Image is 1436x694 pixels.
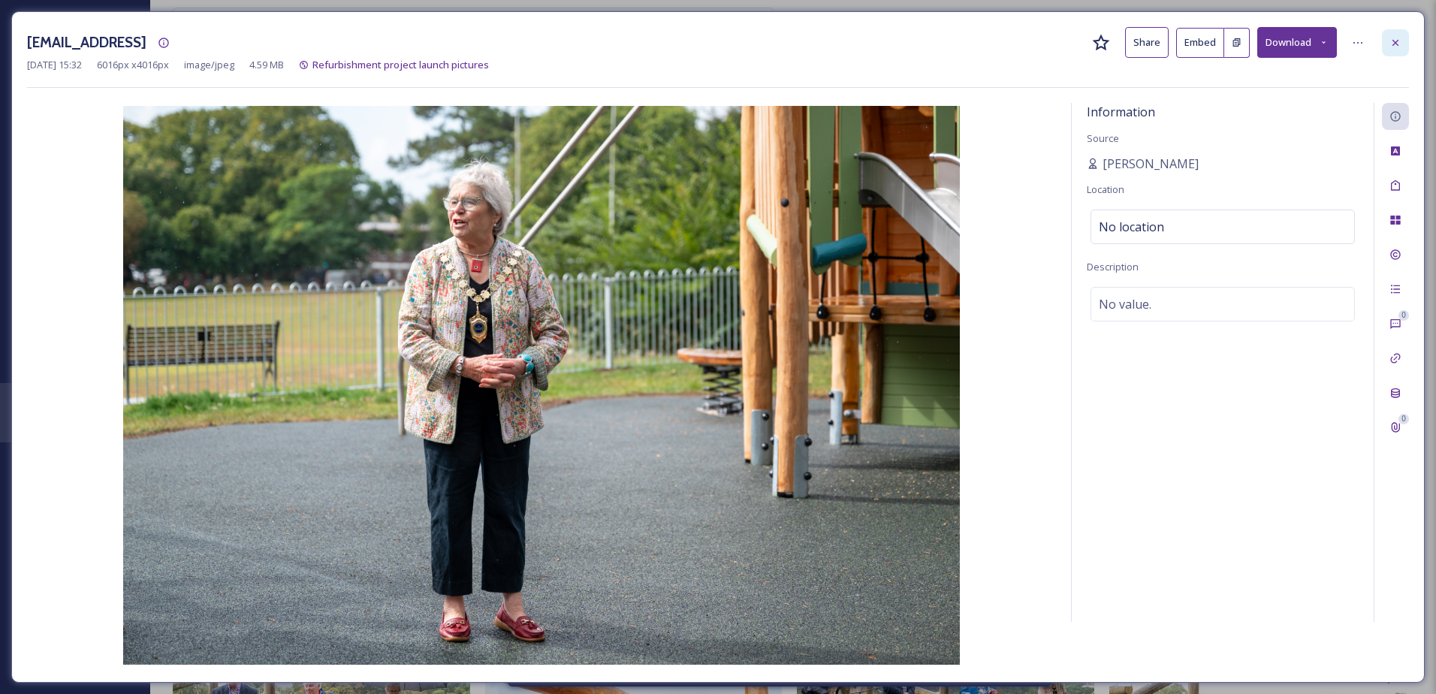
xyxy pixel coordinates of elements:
[1257,27,1337,58] button: Download
[1125,27,1169,58] button: Share
[1087,260,1139,273] span: Description
[1087,131,1119,145] span: Source
[1099,218,1164,236] span: No location
[1176,28,1224,58] button: Embed
[27,32,146,53] h3: [EMAIL_ADDRESS]
[312,58,489,71] span: Refurbishment project launch pictures
[249,58,284,72] span: 4.59 MB
[27,106,1056,665] img: emilyjanelovell%40gmail.com-Oaklands-Park-Play-Area-Opening-28.08.2025-30.jpg
[27,58,82,72] span: [DATE] 15:32
[1087,104,1155,120] span: Information
[1099,295,1151,313] span: No value.
[184,58,234,72] span: image/jpeg
[97,58,169,72] span: 6016 px x 4016 px
[1087,183,1124,196] span: Location
[1398,414,1409,424] div: 0
[1103,155,1199,173] span: [PERSON_NAME]
[1398,310,1409,321] div: 0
